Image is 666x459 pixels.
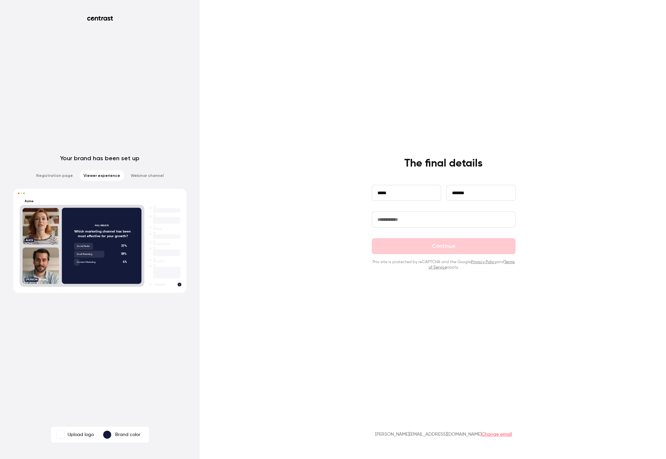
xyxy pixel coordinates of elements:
li: Webinar channel [127,170,168,181]
li: Viewer experience [80,170,124,181]
p: [PERSON_NAME][EMAIL_ADDRESS][DOMAIN_NAME] [375,431,512,438]
label: AcmeUpload logo [52,428,98,441]
p: Your brand has been set up [60,154,139,162]
li: Registration page [32,170,77,181]
button: Brand color [98,428,148,441]
p: Brand color [115,431,140,438]
h4: The final details [404,157,483,170]
a: Change email [482,432,512,437]
img: Acme [57,431,65,439]
p: This site is protected by reCAPTCHA and the Google and apply. [372,259,516,270]
a: Privacy Policy [471,260,497,264]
